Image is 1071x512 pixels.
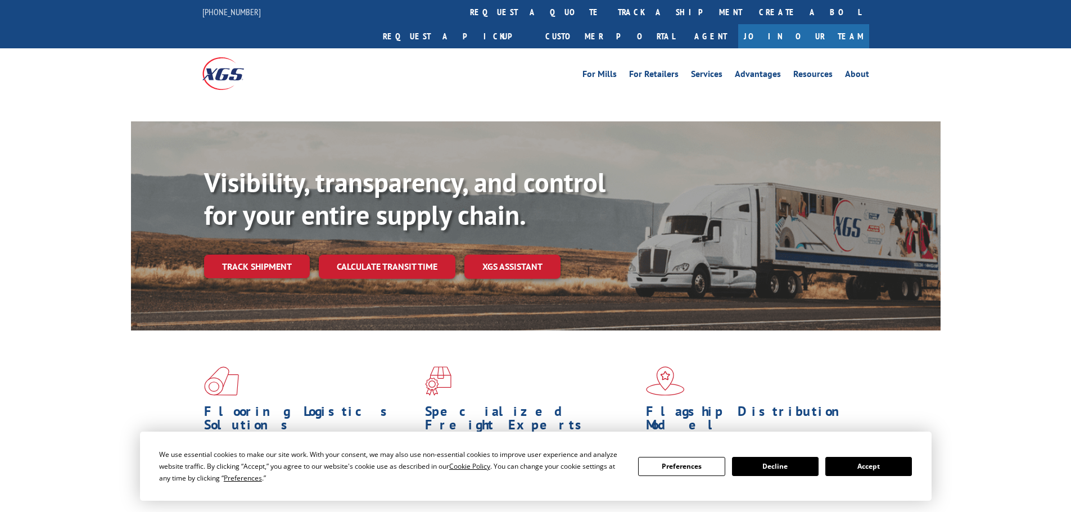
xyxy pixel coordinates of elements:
[374,24,537,48] a: Request a pickup
[204,165,605,232] b: Visibility, transparency, and control for your entire supply chain.
[646,405,858,437] h1: Flagship Distribution Model
[425,366,451,396] img: xgs-icon-focused-on-flooring-red
[825,457,912,476] button: Accept
[683,24,738,48] a: Agent
[629,70,679,82] a: For Retailers
[202,6,261,17] a: [PHONE_NUMBER]
[159,448,625,484] div: We use essential cookies to make our site work. With your consent, we may also use non-essential ...
[224,473,262,483] span: Preferences
[204,366,239,396] img: xgs-icon-total-supply-chain-intelligence-red
[204,405,417,437] h1: Flooring Logistics Solutions
[691,70,722,82] a: Services
[738,24,869,48] a: Join Our Team
[732,457,819,476] button: Decline
[735,70,781,82] a: Advantages
[845,70,869,82] a: About
[646,366,685,396] img: xgs-icon-flagship-distribution-model-red
[319,255,455,279] a: Calculate transit time
[537,24,683,48] a: Customer Portal
[425,405,638,437] h1: Specialized Freight Experts
[793,70,833,82] a: Resources
[140,432,932,501] div: Cookie Consent Prompt
[582,70,617,82] a: For Mills
[204,255,310,278] a: Track shipment
[449,461,490,471] span: Cookie Policy
[464,255,561,279] a: XGS ASSISTANT
[638,457,725,476] button: Preferences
